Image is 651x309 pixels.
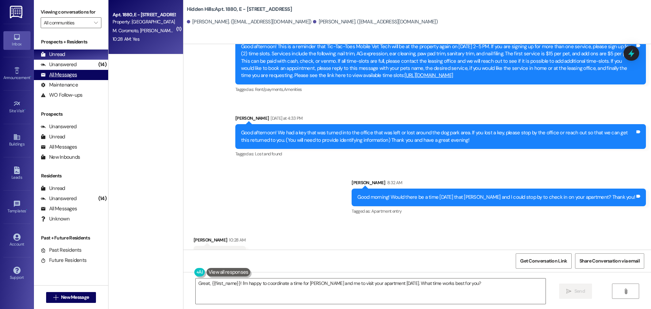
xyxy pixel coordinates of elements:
[3,198,31,216] a: Templates •
[113,18,175,25] div: Property: [GEOGRAPHIC_DATA]
[255,86,284,92] span: Rent/payments ,
[579,257,640,265] span: Share Conversation via email
[41,7,101,17] label: Viewing conversations for
[34,172,108,179] div: Residents
[196,278,546,304] textarea: Great, {{first_name}}! I'm happy to coordinate a time for [PERSON_NAME] and me to visit your apar...
[53,295,58,300] i: 
[41,205,77,212] div: All Messages
[313,18,438,25] div: [PERSON_NAME]. ([EMAIL_ADDRESS][DOMAIN_NAME])
[371,208,401,214] span: Apartment entry
[41,92,82,99] div: WO Follow-ups
[3,98,31,116] a: Site Visit •
[46,292,96,303] button: New Message
[41,81,78,89] div: Maintenance
[30,74,31,79] span: •
[386,179,402,186] div: 8:32 AM
[41,123,77,130] div: Unanswered
[140,27,209,34] span: [PERSON_NAME] [PERSON_NAME]
[235,115,646,124] div: [PERSON_NAME]
[187,18,312,25] div: [PERSON_NAME]. ([EMAIL_ADDRESS][DOMAIN_NAME])
[113,36,139,42] div: 10:28 AM: Yes
[241,43,635,79] div: Good afternoon! This is a reminder that Tic-Tac-Toes Mobile Vet Tech will be at the property agai...
[34,234,108,242] div: Past + Future Residents
[623,289,628,294] i: 
[61,294,89,301] span: New Message
[41,154,80,161] div: New Inbounds
[3,231,31,250] a: Account
[194,236,246,246] div: [PERSON_NAME]
[41,143,77,151] div: All Messages
[113,11,175,18] div: Apt. 1880, E - [STREET_ADDRESS]
[405,72,453,79] a: [URL][DOMAIN_NAME]
[34,111,108,118] div: Prospects
[41,71,77,78] div: All Messages
[574,288,585,295] span: Send
[24,108,25,112] span: •
[352,206,646,216] div: Tagged as:
[41,51,65,58] div: Unread
[235,84,646,94] div: Tagged as:
[34,38,108,45] div: Prospects + Residents
[97,193,108,204] div: (14)
[241,129,635,144] div: Good afternoon! We had a key that was turned into the office that was left or lost around the dog...
[559,284,592,299] button: Send
[97,59,108,70] div: (14)
[3,31,31,50] a: Inbox
[575,253,644,269] button: Share Conversation via email
[41,61,77,68] div: Unanswered
[41,185,65,192] div: Unread
[41,247,82,254] div: Past Residents
[269,115,302,122] div: [DATE] at 4:33 PM
[352,179,646,189] div: [PERSON_NAME]
[3,265,31,283] a: Support
[94,20,98,25] i: 
[516,253,571,269] button: Get Conversation Link
[3,165,31,183] a: Leads
[227,236,245,244] div: 10:28 AM
[41,215,70,223] div: Unknown
[41,133,65,140] div: Unread
[44,17,91,28] input: All communities
[235,149,646,159] div: Tagged as:
[10,6,24,18] img: ResiDesk Logo
[187,6,292,13] b: Hidden Hills: Apt. 1880, E - [STREET_ADDRESS]
[26,208,27,212] span: •
[41,257,86,264] div: Future Residents
[284,86,302,92] span: Amenities
[566,289,571,294] i: 
[113,27,140,34] span: M. Coromoto
[255,151,282,157] span: Lost and found
[3,131,31,150] a: Buildings
[357,194,635,201] div: Good morning! Would there be a time [DATE] that [PERSON_NAME] and I could stop by to check in on ...
[520,257,567,265] span: Get Conversation Link
[41,195,77,202] div: Unanswered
